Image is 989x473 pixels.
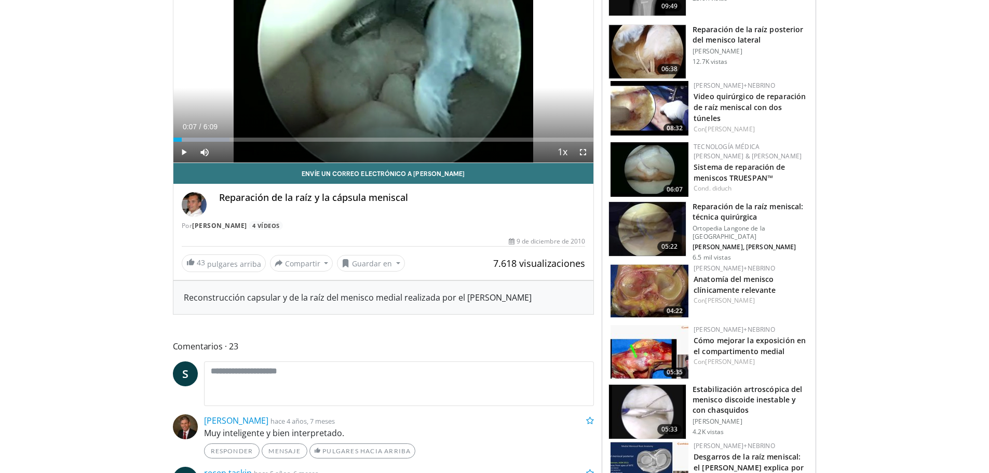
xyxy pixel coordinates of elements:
button: Fullscreen [573,142,593,163]
img: Avatar [182,192,207,217]
img: 2ddc9c19-d241-48d5-bd8e-fe6b8d0926ab.150x105_q85_crop-smart_upscale.jpg [611,264,688,318]
a: 04:22 [611,264,688,318]
a: [PERSON_NAME] [705,296,754,305]
img: e42d750b-549a-4175-9691-fdba1d7a6a0f.150x105_q85_crop-smart_upscale.jpg [611,142,688,197]
font: [PERSON_NAME], [PERSON_NAME] [693,242,796,251]
font: 12.7K vistas [693,57,727,66]
a: [PERSON_NAME] [204,415,268,426]
span: / [199,123,201,131]
a: Mensaje [262,443,307,458]
font: Ortopedia Langone de la [GEOGRAPHIC_DATA] [693,224,765,241]
font: Guardar en [352,259,392,268]
font: Reparación de la raíz posterior del menisco lateral [693,24,803,45]
font: Con [694,184,705,193]
a: Responder [204,443,260,458]
a: 08:32 [611,81,688,136]
button: Mute [194,142,215,163]
font: Por [182,221,193,230]
font: 05:35 [667,368,683,376]
font: S [182,366,188,381]
font: 7.618 visualizaciones [493,257,585,269]
font: hace 4 años, 7 meses [270,416,335,426]
a: Pulgares hacia arriba [309,443,416,458]
a: S [173,361,198,386]
img: Avatar [173,414,198,439]
font: 4 vídeos [252,222,280,229]
font: Reconstrucción capsular y de la raíz del menisco medial realizada por el [PERSON_NAME] [184,292,532,303]
font: Con [694,357,705,366]
font: 6.5 mil vistas [693,253,731,262]
a: Cómo mejorar la exposición en el compartimento medial [694,335,806,356]
font: Muy inteligente y bien interpretado. [204,427,344,439]
a: [PERSON_NAME] [192,221,247,230]
a: [PERSON_NAME]+Nebrino [694,81,775,90]
a: d. diduch [705,184,731,193]
font: Reparación de la raíz y la cápsula meniscal [219,191,408,204]
a: 05:33 Estabilización artroscópica del menisco discoide inestable y con chasquidos [PERSON_NAME] 4... [608,384,809,439]
button: Playback Rate [552,142,573,163]
font: 09:49 [661,2,678,10]
img: eWNh-8akTAF2kj8X4xMDoxOjBkMTt9RT.150x105_q85_crop-smart_upscale.jpg [609,385,686,439]
font: Pulgares hacia arriba [322,447,411,455]
a: Tecnología médica [PERSON_NAME] & [PERSON_NAME] [694,142,802,160]
a: Envíe un correo electrónico a [PERSON_NAME] [173,163,594,184]
a: [PERSON_NAME]+Nebrino [694,325,775,334]
font: [PERSON_NAME]+Nebrino [694,264,775,273]
img: 81cf56f0-0f57-4094-a47a-f697b716f5f5.150x105_q85_crop-smart_upscale.jpg [611,81,688,136]
img: ad407c4b-0c36-4238-997c-89c930968bf9.150x105_q85_crop-smart_upscale.jpg [611,325,688,380]
font: 05:33 [661,425,678,434]
font: 4.2K vistas [693,427,724,436]
font: 06:38 [661,64,678,73]
a: 4 vídeos [249,221,283,230]
a: [PERSON_NAME] [705,357,754,366]
a: 06:38 Reparación de la raíz posterior del menisco lateral [PERSON_NAME] 12.7K vistas [608,24,809,79]
font: pulgares arriba [207,259,261,269]
font: 9 de diciembre de 2010 [517,237,585,246]
button: Compartir [270,255,333,272]
button: Guardar en [337,255,405,272]
font: 04:22 [667,306,683,315]
a: 43 pulgares arriba [182,254,266,272]
div: Progress Bar [173,138,594,142]
a: 05:22 Reparación de la raíz meniscal: técnica quirúrgica Ortopedia Langone de la [GEOGRAPHIC_DATA... [608,201,809,262]
font: Reparación de la raíz meniscal: técnica quirúrgica [693,201,803,222]
font: Comentarios [173,341,223,352]
font: [PERSON_NAME] [693,47,742,56]
font: 06:07 [667,185,683,194]
a: Sistema de reparación de meniscos TRUESPAN™ [694,162,785,183]
img: 7f46d002-25d1-449f-a02a-411234997f7d.150x105_q85_crop-smart_upscale.jpg [609,202,686,256]
a: [PERSON_NAME] [705,125,754,133]
font: 05:22 [661,242,678,251]
a: [PERSON_NAME]+Nebrino [694,441,775,450]
a: Anatomía del menisco clínicamente relevante [694,274,776,295]
span: 6:09 [204,123,218,131]
font: Envíe un correo electrónico a [PERSON_NAME] [302,170,465,177]
font: Con [694,296,705,305]
img: Thumbnail3_copia_1.jpg.150x105_q85_crop-smart_upscale.jpg [609,25,686,79]
font: Con [694,125,705,133]
font: [PERSON_NAME] [693,417,742,426]
font: 23 [229,341,238,352]
button: Play [173,142,194,163]
font: Compartir [285,259,320,268]
a: Video quirúrgico de reparación de raíz meniscal con dos túneles [694,91,806,123]
font: 43 [197,258,205,267]
font: Mensaje [268,447,300,455]
a: 05:35 [611,325,688,380]
font: 08:32 [667,124,683,132]
font: Estabilización artroscópica del menisco discoide inestable y con chasquidos [693,384,802,415]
